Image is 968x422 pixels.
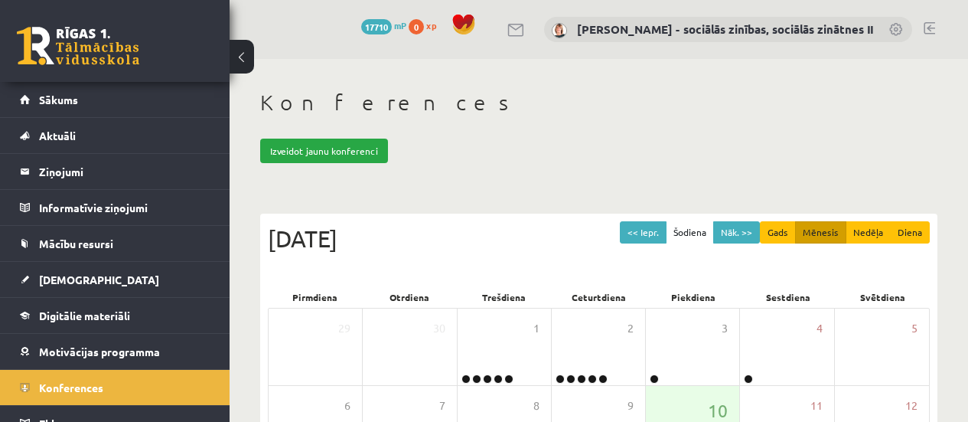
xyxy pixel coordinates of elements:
a: Konferences [20,370,210,405]
button: Nedēļa [846,221,891,244]
span: [DEMOGRAPHIC_DATA] [39,273,159,286]
span: 5 [911,320,917,337]
span: 30 [433,320,445,337]
div: Otrdiena [363,286,458,308]
a: [PERSON_NAME] - sociālās zinības, sociālās zinātnes II [577,21,873,37]
a: Informatīvie ziņojumi [20,190,210,225]
span: Motivācijas programma [39,345,160,358]
a: Motivācijas programma [20,334,210,369]
button: Šodiena [666,221,714,244]
img: Anita Jozus - sociālās zinības, sociālās zinātnes II [552,23,567,38]
legend: Ziņojumi [39,154,210,189]
div: [DATE] [268,221,930,256]
button: Diena [890,221,930,244]
a: Izveidot jaunu konferenci [260,139,388,163]
span: 17710 [361,19,392,34]
a: 0 xp [409,19,444,31]
button: Mēnesis [795,221,846,244]
div: Pirmdiena [268,286,363,308]
span: 0 [409,19,424,34]
a: Mācību resursi [20,226,210,261]
span: 12 [905,397,917,414]
span: Sākums [39,93,78,106]
span: Digitālie materiāli [39,309,130,322]
span: 6 [344,397,350,414]
a: Ziņojumi [20,154,210,189]
span: 11 [810,397,823,414]
legend: Informatīvie ziņojumi [39,190,210,225]
button: << Iepr. [620,221,667,244]
a: 17710 mP [361,19,406,31]
span: Mācību resursi [39,237,113,250]
div: Ceturtdiena [552,286,647,308]
div: Svētdiena [835,286,930,308]
span: 8 [533,397,539,414]
span: 3 [722,320,728,337]
div: Trešdiena [457,286,552,308]
div: Sestdiena [741,286,836,308]
a: Aktuāli [20,118,210,153]
a: [DEMOGRAPHIC_DATA] [20,262,210,297]
span: 29 [338,320,350,337]
h1: Konferences [260,90,937,116]
span: 4 [816,320,823,337]
a: Digitālie materiāli [20,298,210,333]
span: 1 [533,320,539,337]
span: Aktuāli [39,129,76,142]
button: Gads [760,221,796,244]
span: 7 [439,397,445,414]
a: Sākums [20,82,210,117]
span: Konferences [39,381,103,394]
button: Nāk. >> [713,221,760,244]
span: 2 [627,320,634,337]
div: Piekdiena [646,286,741,308]
span: xp [426,19,436,31]
span: mP [394,19,406,31]
a: Rīgas 1. Tālmācības vidusskola [17,27,139,65]
span: 9 [627,397,634,414]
